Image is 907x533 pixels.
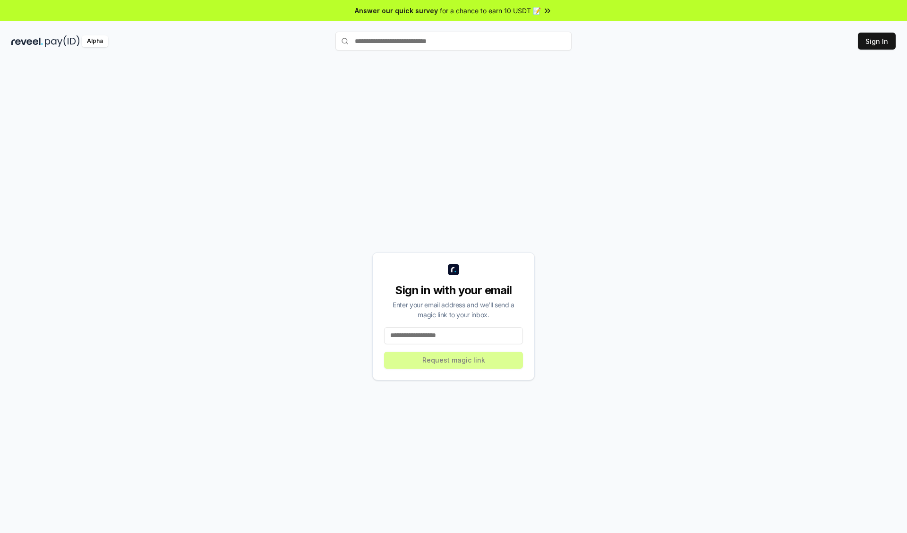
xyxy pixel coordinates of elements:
button: Sign In [858,33,896,50]
div: Enter your email address and we’ll send a magic link to your inbox. [384,300,523,320]
div: Alpha [82,35,108,47]
img: logo_small [448,264,459,275]
img: pay_id [45,35,80,47]
div: Sign in with your email [384,283,523,298]
span: for a chance to earn 10 USDT 📝 [440,6,541,16]
span: Answer our quick survey [355,6,438,16]
img: reveel_dark [11,35,43,47]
